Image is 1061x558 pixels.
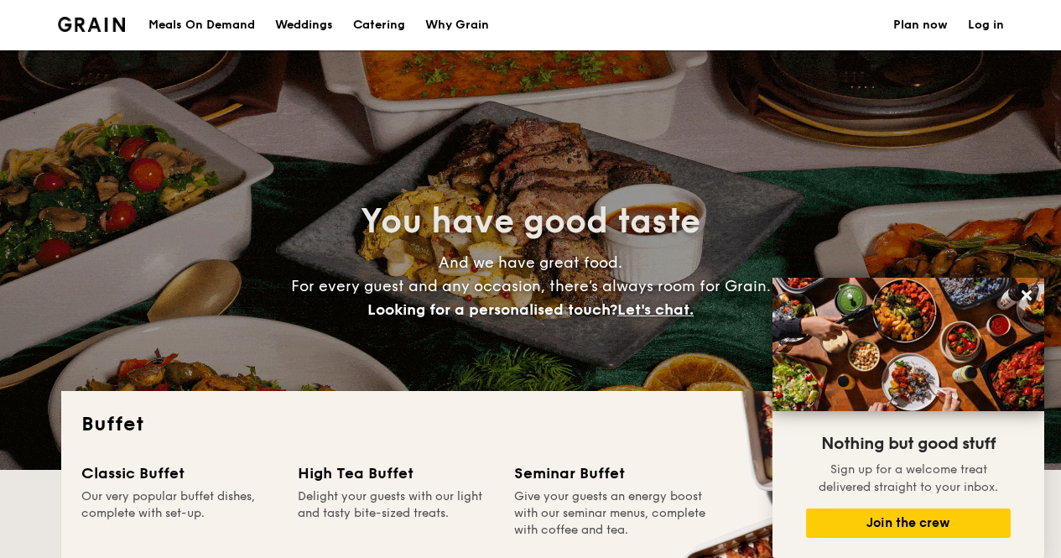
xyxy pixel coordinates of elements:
img: DSC07876-Edit02-Large.jpeg [772,278,1044,411]
span: Sign up for a welcome treat delivered straight to your inbox. [819,462,998,494]
div: High Tea Buffet [298,462,494,485]
div: Give your guests an energy boost with our seminar menus, complete with coffee and tea. [514,488,710,539]
span: Nothing but good stuff [821,434,996,454]
a: Logotype [58,17,126,32]
button: Close [1013,282,1040,309]
span: Let's chat. [617,300,694,319]
img: Grain [58,17,126,32]
h2: Buffet [81,411,980,438]
div: Classic Buffet [81,462,278,485]
button: Join the crew [806,508,1011,538]
div: Seminar Buffet [514,462,710,485]
div: Delight your guests with our light and tasty bite-sized treats. [298,488,494,539]
div: Our very popular buffet dishes, complete with set-up. [81,488,278,539]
